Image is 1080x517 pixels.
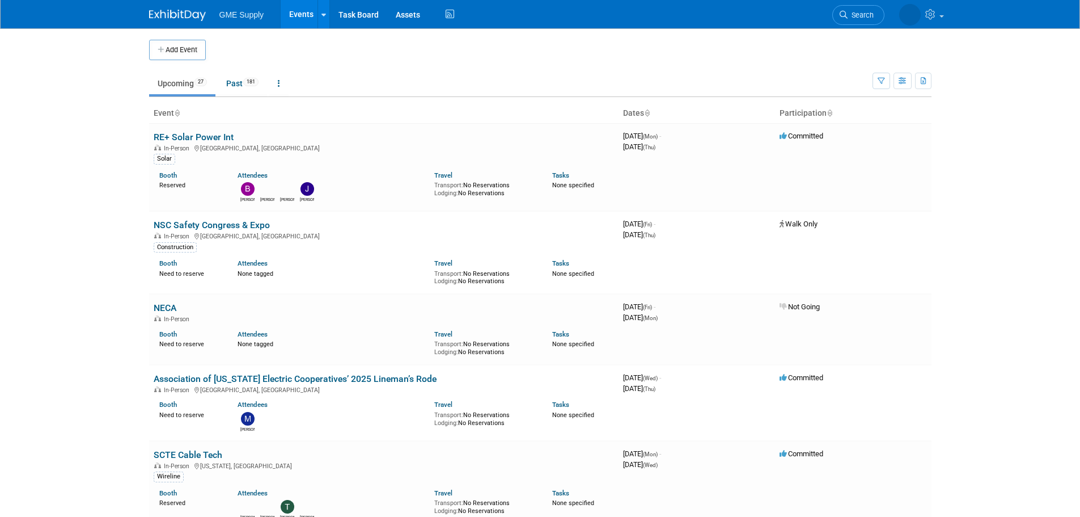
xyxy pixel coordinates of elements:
[659,449,661,458] span: -
[238,401,268,409] a: Attendees
[261,500,274,514] img: Richard Martire
[659,373,661,382] span: -
[434,268,535,285] div: No Reservations No Reservations
[241,412,255,426] img: Mitch Gosney
[643,386,655,392] span: (Thu)
[552,499,594,507] span: None specified
[154,373,437,384] a: Association of [US_STATE] Electric Cooperatives’ 2025 Lineman’s Rode
[434,190,458,197] span: Lodging:
[149,73,215,94] a: Upcoming27
[434,270,463,278] span: Transport:
[643,133,658,140] span: (Mon)
[154,145,161,150] img: In-Person Event
[159,330,177,338] a: Booth
[623,302,655,311] span: [DATE]
[300,182,314,196] img: John Medina
[164,316,193,323] span: In-Person
[434,179,535,197] div: No Reservations No Reservations
[164,145,193,152] span: In-Person
[623,142,655,151] span: [DATE]
[552,411,594,419] span: None specified
[241,182,255,196] img: Brandon Monroe
[644,108,650,117] a: Sort by Start Date
[623,132,661,140] span: [DATE]
[552,489,569,497] a: Tasks
[164,386,193,394] span: In-Person
[552,171,569,179] a: Tasks
[643,221,652,228] span: (Fri)
[154,472,184,482] div: Wireline
[159,497,221,507] div: Reserved
[238,268,426,278] div: None tagged
[643,304,652,310] span: (Fri)
[219,10,264,19] span: GME Supply
[643,462,658,468] span: (Wed)
[552,330,569,338] a: Tasks
[654,220,655,228] span: -
[434,497,535,515] div: No Reservations No Reservations
[434,338,535,356] div: No Reservations No Reservations
[300,500,314,514] img: Dave Coble
[218,73,267,94] a: Past181
[780,220,818,228] span: Walk Only
[552,341,594,348] span: None specified
[434,411,463,419] span: Transport:
[434,330,452,338] a: Travel
[238,259,268,267] a: Attendees
[832,5,884,25] a: Search
[243,78,259,86] span: 181
[643,315,658,321] span: (Mon)
[149,40,206,60] button: Add Event
[261,182,274,196] img: Chuck Karas
[780,132,823,140] span: Committed
[623,449,661,458] span: [DATE]
[619,104,775,123] th: Dates
[434,419,458,427] span: Lodging:
[434,499,463,507] span: Transport:
[552,270,594,278] span: None specified
[238,338,426,348] div: None tagged
[241,500,255,514] img: Cody Sellers
[240,196,255,203] div: Brandon Monroe
[149,104,619,123] th: Event
[552,401,569,409] a: Tasks
[643,375,658,381] span: (Wed)
[434,507,458,515] span: Lodging:
[154,220,270,230] a: NSC Safety Congress & Expo
[659,132,661,140] span: -
[827,108,832,117] a: Sort by Participation Type
[159,401,177,409] a: Booth
[643,232,655,238] span: (Thu)
[159,259,177,267] a: Booth
[623,460,658,469] span: [DATE]
[154,233,161,238] img: In-Person Event
[154,242,197,253] div: Construction
[623,384,655,393] span: [DATE]
[159,179,221,190] div: Reserved
[623,373,661,382] span: [DATE]
[623,220,655,228] span: [DATE]
[154,449,222,460] a: SCTE Cable Tech
[434,259,452,267] a: Travel
[434,409,535,427] div: No Reservations No Reservations
[281,500,294,514] img: Todd Licence
[154,132,234,142] a: RE+ Solar Power Int
[623,230,655,239] span: [DATE]
[154,461,614,470] div: [US_STATE], [GEOGRAPHIC_DATA]
[159,489,177,497] a: Booth
[654,302,655,311] span: -
[154,231,614,240] div: [GEOGRAPHIC_DATA], [GEOGRAPHIC_DATA]
[623,313,658,322] span: [DATE]
[434,348,458,356] span: Lodging:
[780,373,823,382] span: Committed
[154,386,161,392] img: In-Person Event
[164,233,193,240] span: In-Person
[552,259,569,267] a: Tasks
[848,11,874,19] span: Search
[780,302,820,311] span: Not Going
[434,341,463,348] span: Transport:
[280,196,294,203] div: Ryan Keogh
[154,154,175,164] div: Solar
[164,463,193,470] span: In-Person
[154,316,161,321] img: In-Person Event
